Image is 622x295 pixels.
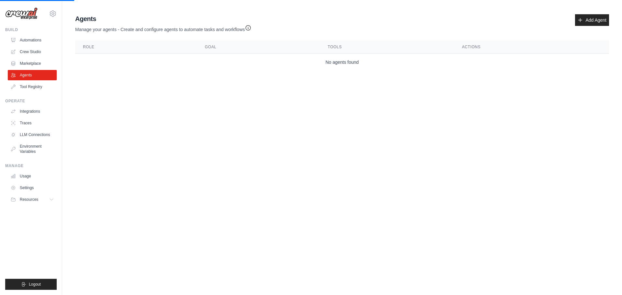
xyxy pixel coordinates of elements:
[29,282,41,287] span: Logout
[8,130,57,140] a: LLM Connections
[5,279,57,290] button: Logout
[20,197,38,202] span: Resources
[8,171,57,181] a: Usage
[8,35,57,45] a: Automations
[8,183,57,193] a: Settings
[75,14,251,23] h2: Agents
[8,194,57,205] button: Resources
[8,70,57,80] a: Agents
[75,40,197,54] th: Role
[8,47,57,57] a: Crew Studio
[454,40,609,54] th: Actions
[8,141,57,157] a: Environment Variables
[5,27,57,32] div: Build
[8,106,57,117] a: Integrations
[575,14,609,26] a: Add Agent
[5,7,38,20] img: Logo
[5,98,57,104] div: Operate
[8,82,57,92] a: Tool Registry
[75,54,609,71] td: No agents found
[5,163,57,168] div: Manage
[8,118,57,128] a: Traces
[320,40,454,54] th: Tools
[8,58,57,69] a: Marketplace
[197,40,320,54] th: Goal
[75,23,251,33] p: Manage your agents - Create and configure agents to automate tasks and workflows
